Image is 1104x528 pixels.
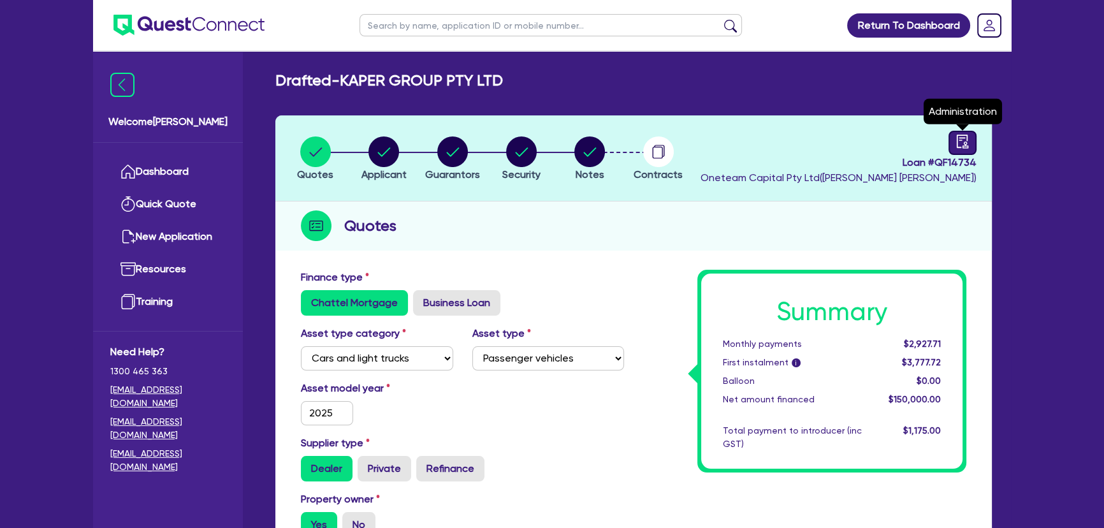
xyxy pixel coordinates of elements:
[903,425,941,436] span: $1,175.00
[291,381,463,396] label: Asset model year
[955,135,970,149] span: audit
[297,168,333,180] span: Quotes
[110,221,226,253] a: New Application
[576,168,604,180] span: Notes
[502,136,541,183] button: Security
[472,326,531,341] label: Asset type
[358,456,411,481] label: Private
[344,214,396,237] h2: Quotes
[301,290,408,316] label: Chattel Mortgage
[917,376,941,386] span: $0.00
[360,14,742,36] input: Search by name, application ID or mobile number...
[110,253,226,286] a: Resources
[701,172,977,184] span: Oneteam Capital Pty Ltd ( [PERSON_NAME] [PERSON_NAME] )
[425,136,481,183] button: Guarantors
[301,492,380,507] label: Property owner
[361,168,407,180] span: Applicant
[120,229,136,244] img: new-application
[110,73,134,97] img: icon-menu-close
[904,339,941,349] span: $2,927.71
[889,394,941,404] span: $150,000.00
[110,447,226,474] a: [EMAIL_ADDRESS][DOMAIN_NAME]
[701,155,977,170] span: Loan # QF14734
[713,337,871,351] div: Monthly payments
[113,15,265,36] img: quest-connect-logo-blue
[416,456,484,481] label: Refinance
[713,393,871,406] div: Net amount financed
[425,168,480,180] span: Guarantors
[634,168,683,180] span: Contracts
[296,136,334,183] button: Quotes
[902,357,941,367] span: $3,777.72
[948,131,977,155] a: audit
[301,270,369,285] label: Finance type
[110,188,226,221] a: Quick Quote
[120,196,136,212] img: quick-quote
[792,358,801,367] span: i
[973,9,1006,42] a: Dropdown toggle
[110,344,226,360] span: Need Help?
[120,294,136,309] img: training
[574,136,606,183] button: Notes
[120,261,136,277] img: resources
[110,286,226,318] a: Training
[301,326,406,341] label: Asset type category
[110,156,226,188] a: Dashboard
[413,290,500,316] label: Business Loan
[924,99,1002,124] div: Administration
[301,436,370,451] label: Supplier type
[502,168,541,180] span: Security
[110,383,226,410] a: [EMAIL_ADDRESS][DOMAIN_NAME]
[110,415,226,442] a: [EMAIL_ADDRESS][DOMAIN_NAME]
[723,297,941,327] h1: Summary
[301,456,352,481] label: Dealer
[110,365,226,378] span: 1300 465 363
[633,136,683,183] button: Contracts
[301,210,331,241] img: step-icon
[713,374,871,388] div: Balloon
[847,13,970,38] a: Return To Dashboard
[275,71,503,90] h2: Drafted - KAPER GROUP PTY LTD
[713,424,871,451] div: Total payment to introducer (inc GST)
[713,356,871,369] div: First instalment
[361,136,407,183] button: Applicant
[108,114,228,129] span: Welcome [PERSON_NAME]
